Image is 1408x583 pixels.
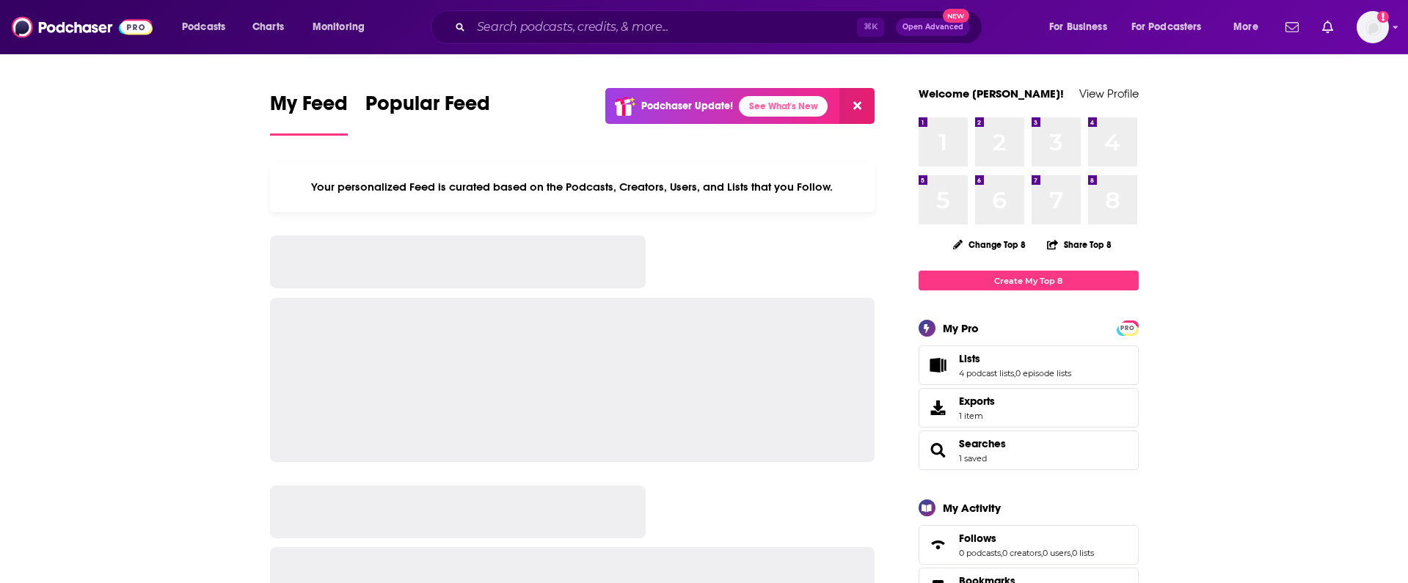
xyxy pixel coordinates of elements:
[919,430,1139,470] span: Searches
[1001,548,1002,558] span: ,
[445,10,996,44] div: Search podcasts, credits, & more...
[1043,548,1070,558] a: 0 users
[1072,548,1094,558] a: 0 lists
[270,91,348,136] a: My Feed
[1041,548,1043,558] span: ,
[943,321,979,335] div: My Pro
[924,397,953,418] span: Exports
[919,525,1139,565] span: Follows
[919,87,1064,100] a: Welcome [PERSON_NAME]!
[959,437,1006,450] a: Searches
[857,18,884,37] span: ⌘ K
[270,162,875,212] div: Your personalized Feed is curated based on the Podcasts, Creators, Users, and Lists that you Follow.
[365,91,490,125] span: Popular Feed
[1079,87,1139,100] a: View Profile
[902,23,963,31] span: Open Advanced
[959,368,1014,378] a: 4 podcast lists
[919,388,1139,428] a: Exports
[1015,368,1071,378] a: 0 episode lists
[959,352,1071,365] a: Lists
[471,15,857,39] input: Search podcasts, credits, & more...
[252,17,284,37] span: Charts
[1049,17,1107,37] span: For Business
[1316,15,1339,40] a: Show notifications dropdown
[739,96,828,117] a: See What's New
[924,355,953,375] a: Lists
[243,15,293,39] a: Charts
[919,345,1139,385] span: Lists
[1377,11,1389,23] svg: Add a profile image
[924,440,953,461] a: Searches
[959,352,980,365] span: Lists
[944,235,1035,254] button: Change Top 8
[1357,11,1389,43] span: Logged in as juliahaav
[1046,230,1112,259] button: Share Top 8
[182,17,225,37] span: Podcasts
[1119,323,1137,334] span: PRO
[1014,368,1015,378] span: ,
[172,15,244,39] button: open menu
[959,532,1094,545] a: Follows
[12,13,153,41] img: Podchaser - Follow, Share and Rate Podcasts
[1070,548,1072,558] span: ,
[924,535,953,555] a: Follows
[959,411,995,421] span: 1 item
[943,501,1001,515] div: My Activity
[943,9,969,23] span: New
[959,453,987,463] a: 1 saved
[959,395,995,408] span: Exports
[1131,17,1202,37] span: For Podcasters
[896,18,970,36] button: Open AdvancedNew
[641,100,733,112] p: Podchaser Update!
[919,271,1139,290] a: Create My Top 8
[365,91,490,136] a: Popular Feed
[1233,17,1258,37] span: More
[1223,15,1277,39] button: open menu
[1280,15,1305,40] a: Show notifications dropdown
[270,91,348,125] span: My Feed
[1119,322,1137,333] a: PRO
[1002,548,1041,558] a: 0 creators
[313,17,365,37] span: Monitoring
[1357,11,1389,43] button: Show profile menu
[959,532,996,545] span: Follows
[1357,11,1389,43] img: User Profile
[1039,15,1126,39] button: open menu
[959,548,1001,558] a: 0 podcasts
[1122,15,1223,39] button: open menu
[302,15,384,39] button: open menu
